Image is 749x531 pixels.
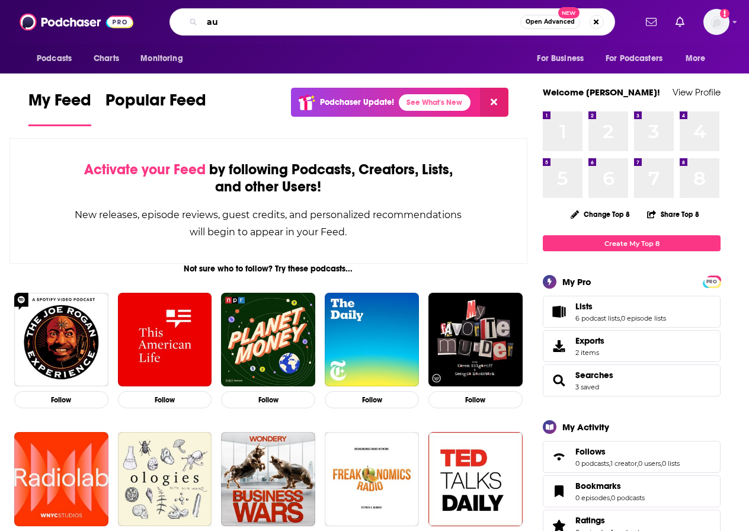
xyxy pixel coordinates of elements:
[611,494,645,502] a: 0 podcasts
[325,391,419,408] button: Follow
[325,432,419,526] a: Freakonomics Radio
[575,301,593,312] span: Lists
[543,87,660,98] a: Welcome [PERSON_NAME]!
[610,494,611,502] span: ,
[720,9,729,18] svg: Add a profile image
[543,330,721,362] a: Exports
[84,161,206,178] span: Activate your Feed
[575,370,613,380] a: Searches
[526,19,575,25] span: Open Advanced
[428,293,523,387] a: My Favorite Murder with Karen Kilgariff and Georgia Hardstark
[221,391,315,408] button: Follow
[673,87,721,98] a: View Profile
[520,15,580,29] button: Open AdvancedNew
[562,276,591,287] div: My Pro
[564,207,637,222] button: Change Top 8
[598,47,680,70] button: open menu
[537,50,584,67] span: For Business
[662,459,680,468] a: 0 lists
[428,391,523,408] button: Follow
[28,90,91,117] span: My Feed
[169,8,615,36] div: Search podcasts, credits, & more...
[69,206,468,241] div: New releases, episode reviews, guest credits, and personalized recommendations will begin to appe...
[543,296,721,328] span: Lists
[20,11,133,33] img: Podchaser - Follow, Share and Rate Podcasts
[118,432,212,526] img: Ologies with Alie Ward
[86,47,126,70] a: Charts
[547,483,571,500] a: Bookmarks
[543,441,721,473] span: Follows
[9,264,527,274] div: Not sure who to follow? Try these podcasts...
[609,459,610,468] span: ,
[703,9,729,35] img: User Profile
[547,449,571,465] a: Follows
[606,50,662,67] span: For Podcasters
[575,515,605,526] span: Ratings
[543,475,721,507] span: Bookmarks
[575,301,666,312] a: Lists
[620,314,621,322] span: ,
[105,90,206,117] span: Popular Feed
[575,481,621,491] span: Bookmarks
[671,12,689,32] a: Show notifications dropdown
[641,12,661,32] a: Show notifications dropdown
[562,421,609,433] div: My Activity
[547,338,571,354] span: Exports
[677,47,721,70] button: open menu
[320,97,394,107] p: Podchaser Update!
[575,446,606,457] span: Follows
[575,446,680,457] a: Follows
[703,9,729,35] span: Logged in as james.parsons
[558,7,580,18] span: New
[140,50,183,67] span: Monitoring
[543,235,721,251] a: Create My Top 8
[105,90,206,126] a: Popular Feed
[529,47,598,70] button: open menu
[705,277,719,286] a: PRO
[686,50,706,67] span: More
[547,372,571,389] a: Searches
[202,12,520,31] input: Search podcasts, credits, & more...
[94,50,119,67] span: Charts
[621,314,666,322] a: 0 episode lists
[575,459,609,468] a: 0 podcasts
[14,293,108,387] img: The Joe Rogan Experience
[325,293,419,387] img: The Daily
[543,364,721,396] span: Searches
[575,494,610,502] a: 0 episodes
[118,391,212,408] button: Follow
[14,432,108,526] img: Radiolab
[399,94,470,111] a: See What's New
[610,459,637,468] a: 1 creator
[575,348,604,357] span: 2 items
[118,293,212,387] img: This American Life
[221,293,315,387] img: Planet Money
[661,459,662,468] span: ,
[28,90,91,126] a: My Feed
[221,432,315,526] img: Business Wars
[69,161,468,196] div: by following Podcasts, Creators, Lists, and other Users!
[575,383,599,391] a: 3 saved
[575,335,604,346] span: Exports
[575,314,620,322] a: 6 podcast lists
[428,432,523,526] img: TED Talks Daily
[28,47,87,70] button: open menu
[646,203,700,226] button: Share Top 8
[703,9,729,35] button: Show profile menu
[547,303,571,320] a: Lists
[14,391,108,408] button: Follow
[575,481,645,491] a: Bookmarks
[637,459,638,468] span: ,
